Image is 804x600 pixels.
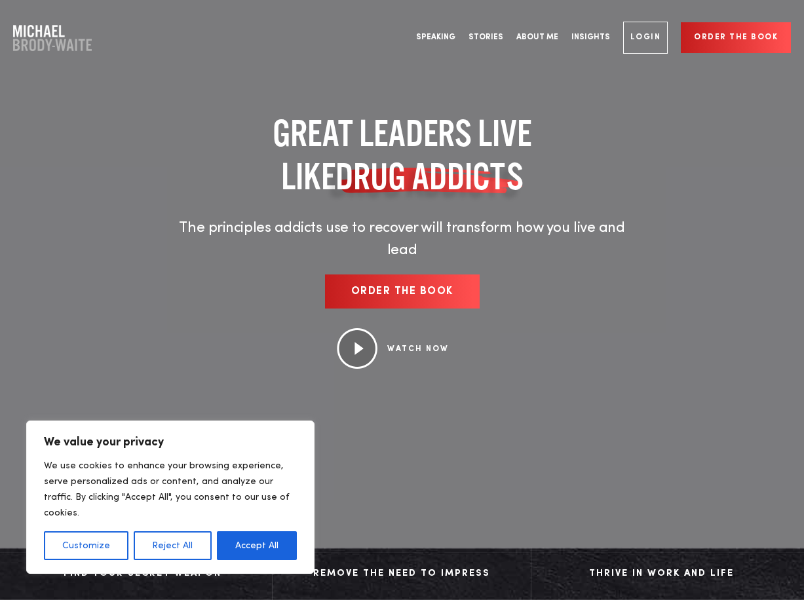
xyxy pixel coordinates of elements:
[26,421,315,574] div: We value your privacy
[44,434,297,450] p: We value your privacy
[351,286,453,297] span: Order the book
[134,531,211,560] button: Reject All
[13,25,92,51] a: Company Logo Company Logo
[44,531,128,560] button: Customize
[410,13,462,62] a: Speaking
[335,155,524,198] span: DRUG ADDICTS
[26,564,259,584] div: Find Your Secret Weapon
[179,221,624,257] span: The principles addicts use to recover will transform how you live and lead
[286,564,518,584] div: Remove The Need to Impress
[623,22,668,54] a: Login
[170,111,635,198] h1: GREAT LEADERS LIVE LIKE
[387,345,449,353] a: WATCH NOW
[545,564,778,584] div: Thrive in Work and Life
[462,13,510,62] a: Stories
[565,13,617,62] a: Insights
[510,13,565,62] a: About Me
[325,274,480,309] a: Order the book
[44,458,297,521] p: We use cookies to enhance your browsing experience, serve personalized ads or content, and analyz...
[681,22,791,53] a: Order the book
[217,531,297,560] button: Accept All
